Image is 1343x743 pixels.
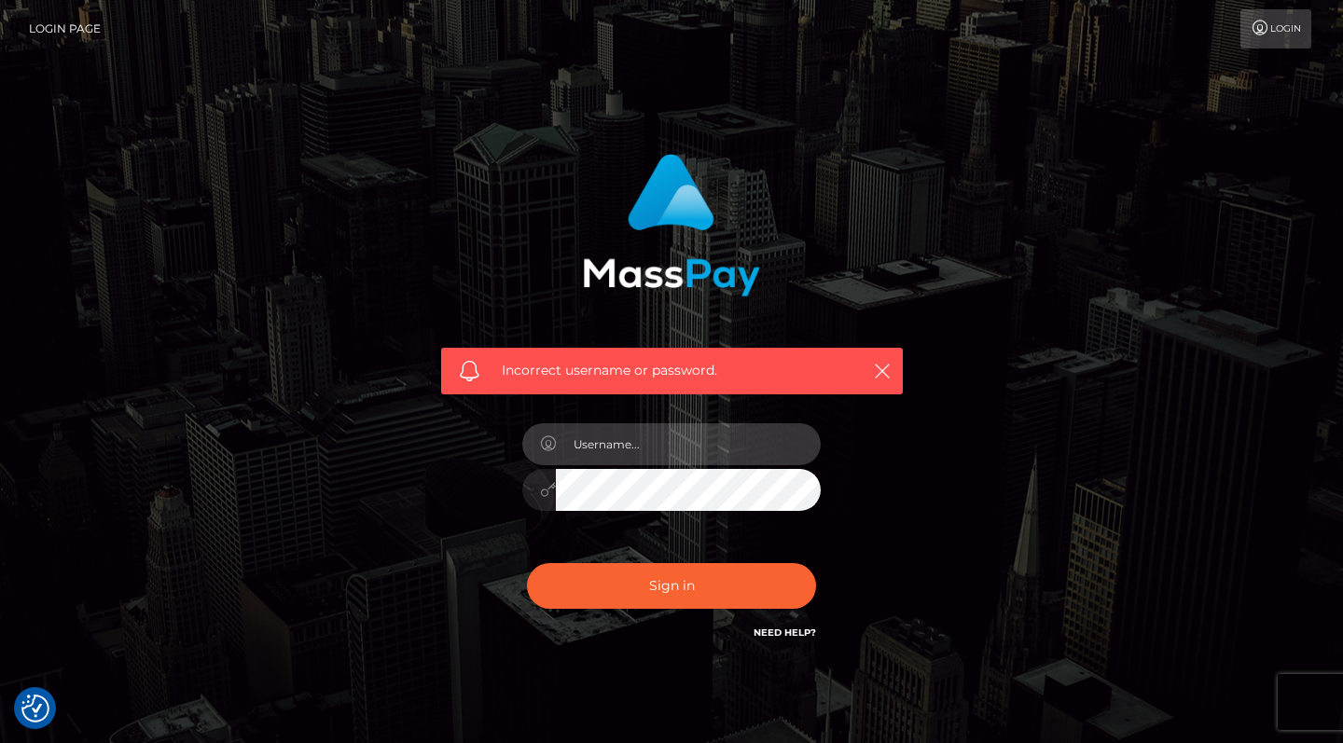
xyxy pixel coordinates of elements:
[21,695,49,722] button: Consent Preferences
[29,9,101,48] a: Login Page
[556,423,821,465] input: Username...
[502,361,842,380] span: Incorrect username or password.
[1240,9,1311,48] a: Login
[754,626,816,639] a: Need Help?
[527,563,816,609] button: Sign in
[21,695,49,722] img: Revisit consent button
[583,154,760,296] img: MassPay Login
